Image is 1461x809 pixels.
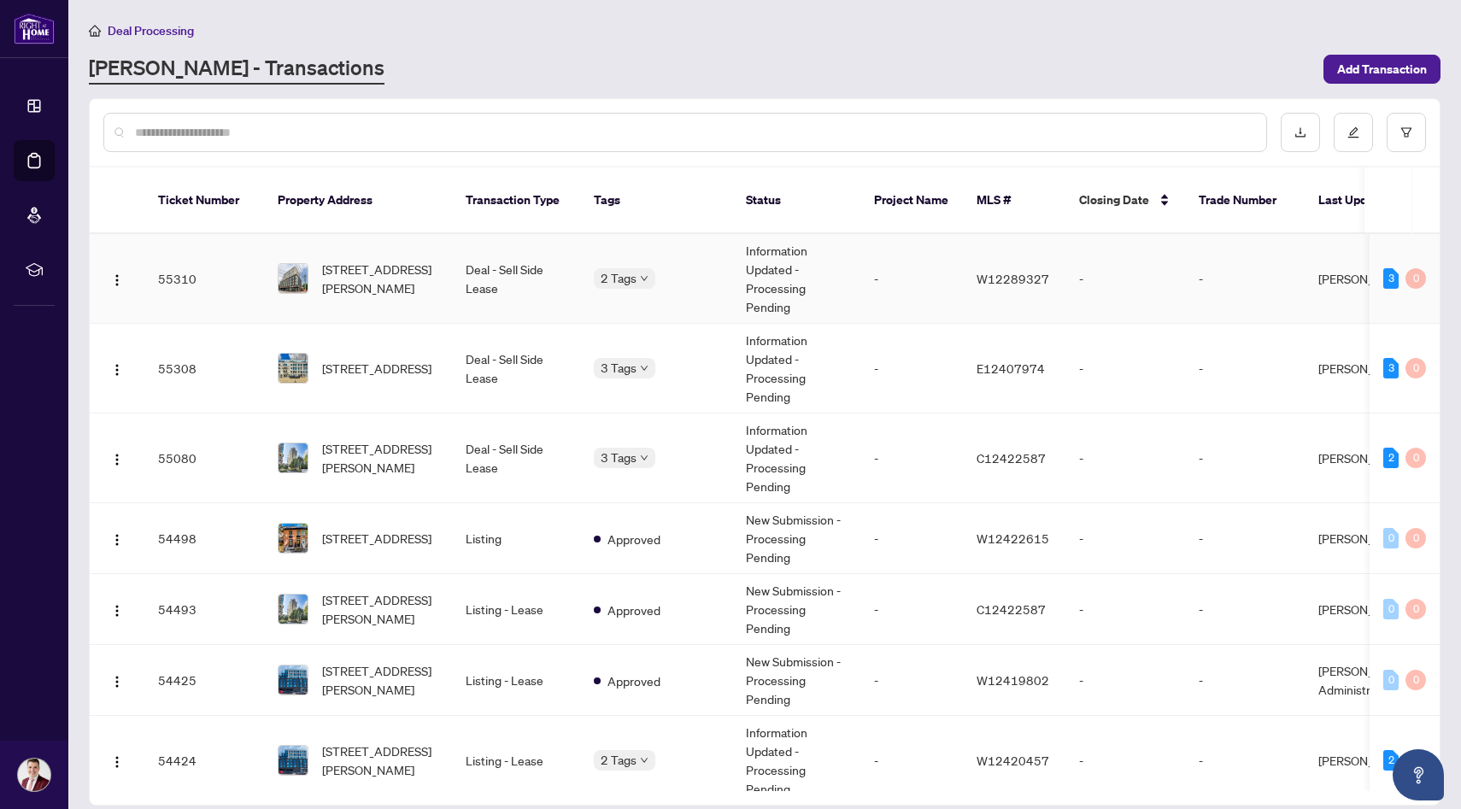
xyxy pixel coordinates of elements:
span: 2 Tags [601,750,637,770]
div: 0 [1405,528,1426,548]
td: - [1065,413,1185,503]
img: Profile Icon [18,759,50,791]
button: download [1281,113,1320,152]
td: New Submission - Processing Pending [732,574,860,645]
img: logo [14,13,55,44]
button: Logo [103,595,131,623]
span: Add Transaction [1337,56,1427,83]
span: Approved [607,530,660,548]
td: - [1185,324,1305,413]
img: Logo [110,273,124,287]
span: down [640,454,648,462]
th: Last Updated By [1305,167,1433,234]
td: - [1185,503,1305,574]
button: filter [1387,113,1426,152]
button: Open asap [1393,749,1444,800]
span: 2 Tags [601,268,637,288]
span: [STREET_ADDRESS] [322,359,431,378]
td: Information Updated - Processing Pending [732,413,860,503]
span: [STREET_ADDRESS][PERSON_NAME] [322,439,438,477]
td: - [860,324,963,413]
div: 0 [1383,670,1399,690]
th: MLS # [963,167,1065,234]
th: Project Name [860,167,963,234]
td: Information Updated - Processing Pending [732,716,860,806]
td: - [1065,324,1185,413]
td: 54493 [144,574,264,645]
td: Information Updated - Processing Pending [732,234,860,324]
td: - [860,574,963,645]
span: Closing Date [1079,191,1149,209]
button: edit [1334,113,1373,152]
span: C12422587 [977,601,1046,617]
img: thumbnail-img [279,595,308,624]
th: Trade Number [1185,167,1305,234]
td: - [1065,574,1185,645]
span: [STREET_ADDRESS][PERSON_NAME] [322,260,438,297]
img: thumbnail-img [279,443,308,472]
td: Information Updated - Processing Pending [732,324,860,413]
th: Closing Date [1065,167,1185,234]
img: thumbnail-img [279,746,308,775]
td: - [860,645,963,716]
td: Deal - Sell Side Lease [452,324,580,413]
img: Logo [110,363,124,377]
span: 3 Tags [601,448,637,467]
span: [STREET_ADDRESS] [322,529,431,548]
span: home [89,25,101,37]
span: W12422615 [977,531,1049,546]
td: [PERSON_NAME] [1305,234,1433,324]
span: W12419802 [977,672,1049,688]
button: Logo [103,525,131,552]
td: Deal - Sell Side Lease [452,234,580,324]
button: Logo [103,444,131,472]
th: Ticket Number [144,167,264,234]
div: 2 [1383,448,1399,468]
td: - [860,716,963,806]
button: Add Transaction [1323,55,1440,84]
span: [STREET_ADDRESS][PERSON_NAME] [322,590,438,628]
span: E12407974 [977,361,1045,376]
span: Deal Processing [108,23,194,38]
td: New Submission - Processing Pending [732,503,860,574]
td: - [1065,503,1185,574]
div: 3 [1383,358,1399,378]
td: - [860,503,963,574]
td: [PERSON_NAME] [1305,503,1433,574]
div: 3 [1383,268,1399,289]
button: Logo [103,747,131,774]
td: Deal - Sell Side Lease [452,413,580,503]
td: - [860,234,963,324]
td: - [1065,234,1185,324]
div: 0 [1383,599,1399,619]
a: [PERSON_NAME] - Transactions [89,54,384,85]
td: 55080 [144,413,264,503]
td: - [1185,234,1305,324]
td: New Submission - Processing Pending [732,645,860,716]
td: [PERSON_NAME] [1305,716,1433,806]
button: Logo [103,265,131,292]
div: 0 [1405,599,1426,619]
td: Listing - Lease [452,716,580,806]
img: Logo [110,675,124,689]
td: - [1185,716,1305,806]
span: 3 Tags [601,358,637,378]
img: Logo [110,755,124,769]
img: thumbnail-img [279,665,308,695]
td: Listing - Lease [452,645,580,716]
span: W12420457 [977,753,1049,768]
div: 2 [1383,750,1399,771]
span: W12289327 [977,271,1049,286]
img: Logo [110,533,124,547]
img: thumbnail-img [279,354,308,383]
th: Tags [580,167,732,234]
td: [PERSON_NAME] [1305,413,1433,503]
td: - [860,413,963,503]
td: 54425 [144,645,264,716]
td: [PERSON_NAME] [1305,324,1433,413]
th: Status [732,167,860,234]
button: Logo [103,355,131,382]
td: 54424 [144,716,264,806]
img: Logo [110,604,124,618]
td: [PERSON_NAME] [1305,574,1433,645]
